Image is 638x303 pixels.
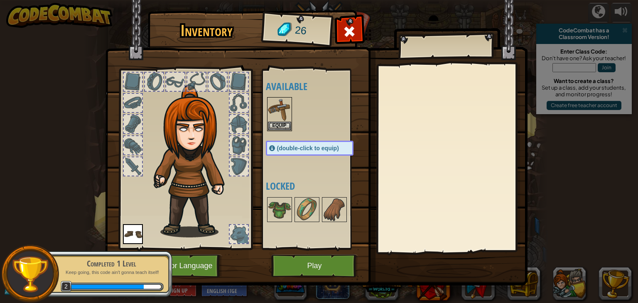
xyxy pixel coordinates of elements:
img: trophy.png [11,255,49,293]
h4: Available [266,81,370,92]
p: Keep going, this code ain't gonna teach itself! [59,269,164,276]
img: hair_f2.png [150,85,239,237]
img: portrait.png [123,224,143,244]
h4: Locked [266,181,370,191]
div: Completed 1 Level [59,258,164,269]
h1: Inventory [154,22,260,39]
span: 2 [61,281,72,292]
button: Equip [268,122,291,130]
img: portrait.png [323,198,346,221]
button: Play [271,254,358,277]
img: portrait.png [268,198,291,221]
span: (double-click to equip) [277,145,339,151]
img: portrait.png [295,198,319,221]
img: portrait.png [268,98,291,121]
span: 26 [294,23,307,39]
